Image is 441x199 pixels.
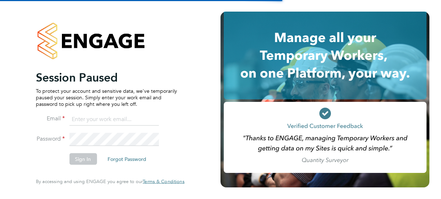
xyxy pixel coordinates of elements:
h2: Session Paused [36,70,177,84]
a: Terms & Conditions [143,179,184,185]
input: Enter your work email... [69,113,159,126]
span: Terms & Conditions [143,178,184,185]
p: To protect your account and sensitive data, we've temporarily paused your session. Simply enter y... [36,87,177,107]
span: By accessing and using ENGAGE you agree to our [36,178,184,185]
button: Sign In [69,153,97,165]
label: Email [36,115,65,123]
label: Password [36,135,65,143]
button: Forgot Password [102,153,152,165]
